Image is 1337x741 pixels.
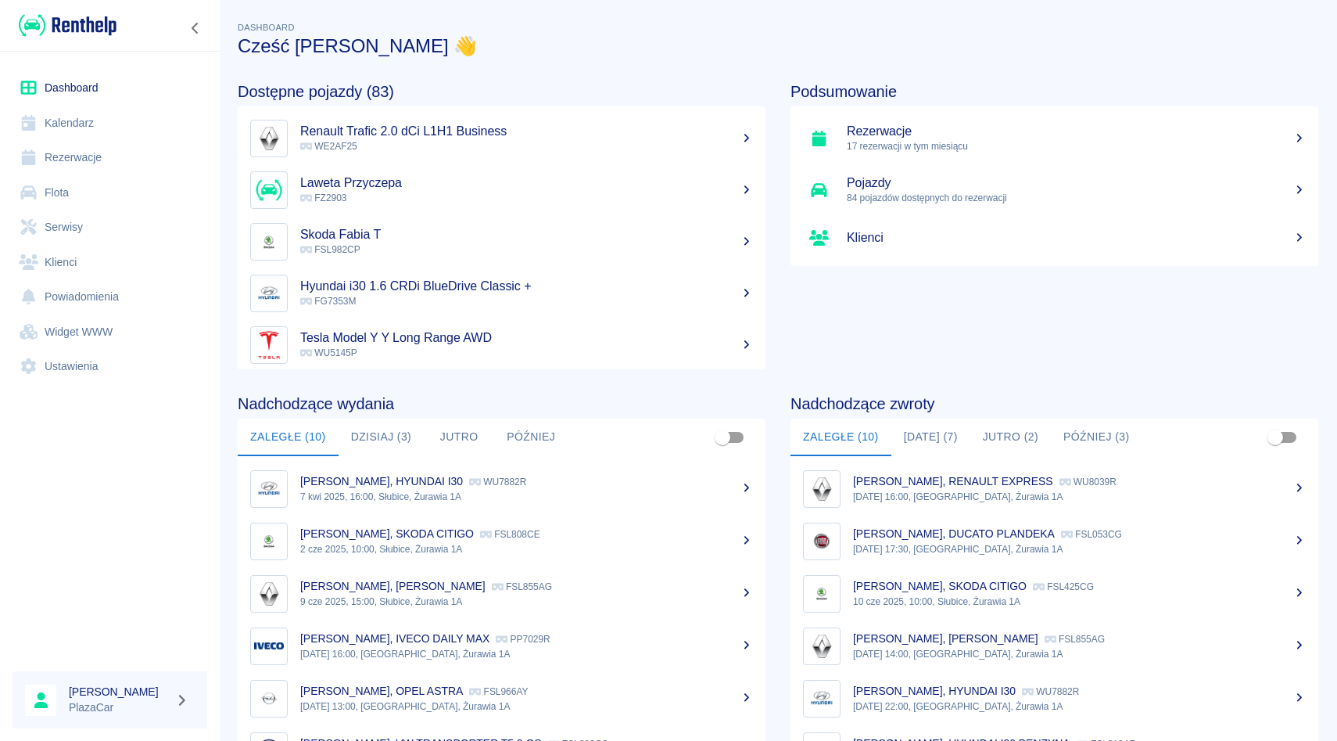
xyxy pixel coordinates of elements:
[300,580,486,592] p: [PERSON_NAME], [PERSON_NAME]
[970,419,1051,456] button: Jutro (2)
[13,245,207,280] a: Klienci
[254,227,284,257] img: Image
[300,124,753,139] h5: Renault Trafic 2.0 dCi L1H1 Business
[790,82,1318,101] h4: Podsumowanie
[853,700,1306,714] p: [DATE] 22:00, [GEOGRAPHIC_DATA], Żurawia 1A
[790,216,1318,260] a: Klienci
[238,23,295,32] span: Dashboard
[254,175,284,205] img: Image
[1045,634,1105,645] p: FSL855AG
[847,175,1306,191] h5: Pojazdy
[1061,529,1122,540] p: FSL053CG
[469,686,528,697] p: FSL966AY
[1059,477,1117,487] p: WU8039R
[300,192,346,203] span: FZ2903
[300,647,753,661] p: [DATE] 16:00, [GEOGRAPHIC_DATA], Żurawia 1A
[708,423,737,452] span: Pokaż przypisane tylko do mnie
[853,490,1306,504] p: [DATE] 16:00, [GEOGRAPHIC_DATA], Żurawia 1A
[238,462,765,515] a: Image[PERSON_NAME], HYUNDAI I30 WU7882R7 kwi 2025, 16:00, Słubice, Żurawia 1A
[184,18,207,38] button: Zwiń nawigację
[13,279,207,315] a: Powiadomienia
[790,672,1318,725] a: Image[PERSON_NAME], HYUNDAI I30 WU7882R[DATE] 22:00, [GEOGRAPHIC_DATA], Żurawia 1A
[853,475,1053,487] p: [PERSON_NAME], RENAULT EXPRESS
[847,124,1306,139] h5: Rezerwacje
[424,419,494,456] button: Jutro
[69,684,169,700] h6: [PERSON_NAME]
[238,567,765,620] a: Image[PERSON_NAME], [PERSON_NAME] FSL855AG9 cze 2025, 15:00, Słubice, Żurawia 1A
[254,527,284,556] img: Image
[13,106,207,141] a: Kalendarz
[13,175,207,210] a: Flota
[1033,581,1094,592] p: FSL425CG
[496,634,550,645] p: PP7029R
[790,462,1318,515] a: Image[PERSON_NAME], RENAULT EXPRESS WU8039R[DATE] 16:00, [GEOGRAPHIC_DATA], Żurawia 1A
[853,542,1306,556] p: [DATE] 17:30, [GEOGRAPHIC_DATA], Żurawia 1A
[13,210,207,245] a: Serwisy
[790,419,891,456] button: Zaległe (10)
[790,515,1318,567] a: Image[PERSON_NAME], DUCATO PLANDEKA FSL053CG[DATE] 17:30, [GEOGRAPHIC_DATA], Żurawia 1A
[69,700,169,716] p: PlazaCar
[254,684,284,714] img: Image
[254,579,284,609] img: Image
[300,296,356,307] span: FG7353M
[238,515,765,567] a: Image[PERSON_NAME], SKODA CITIGO FSL808CE2 cze 2025, 10:00, Słubice, Żurawia 1A
[853,580,1027,592] p: [PERSON_NAME], SKODA CITIGO
[254,330,284,360] img: Image
[238,319,765,371] a: ImageTesla Model Y Y Long Range AWD WU5145P
[19,13,116,38] img: Renthelp logo
[300,227,753,243] h5: Skoda Fabia T
[853,632,1038,645] p: [PERSON_NAME], [PERSON_NAME]
[790,113,1318,164] a: Rezerwacje17 rezerwacji w tym miesiącu
[469,477,526,487] p: WU7882R
[254,631,284,661] img: Image
[807,474,837,504] img: Image
[853,527,1055,540] p: [PERSON_NAME], DUCATO PLANDEKA
[853,647,1306,661] p: [DATE] 14:00, [GEOGRAPHIC_DATA], Żurawia 1A
[847,191,1306,205] p: 84 pojazdów dostępnych do rezerwacji
[807,631,837,661] img: Image
[790,394,1318,413] h4: Nadchodzące zwroty
[1260,423,1290,452] span: Pokaż przypisane tylko do mnie
[1022,686,1079,697] p: WU7882R
[238,268,765,319] a: ImageHyundai i30 1.6 CRDi BlueDrive Classic + FG7353M
[494,419,568,456] button: Później
[790,620,1318,672] a: Image[PERSON_NAME], [PERSON_NAME] FSL855AG[DATE] 14:00, [GEOGRAPHIC_DATA], Żurawia 1A
[300,175,753,191] h5: Laweta Przyczepa
[238,672,765,725] a: Image[PERSON_NAME], OPEL ASTRA FSL966AY[DATE] 13:00, [GEOGRAPHIC_DATA], Żurawia 1A
[254,279,284,308] img: Image
[891,419,970,456] button: [DATE] (7)
[238,394,765,413] h4: Nadchodzące wydania
[1051,419,1142,456] button: Później (3)
[238,113,765,164] a: ImageRenault Trafic 2.0 dCi L1H1 Business WE2AF25
[300,347,357,358] span: WU5145P
[300,595,753,609] p: 9 cze 2025, 15:00, Słubice, Żurawia 1A
[238,164,765,216] a: ImageLaweta Przyczepa FZ2903
[847,139,1306,153] p: 17 rezerwacji w tym miesiącu
[300,685,463,697] p: [PERSON_NAME], OPEL ASTRA
[480,529,540,540] p: FSL808CE
[13,349,207,384] a: Ustawienia
[853,595,1306,609] p: 10 cze 2025, 10:00, Słubice, Żurawia 1A
[300,244,360,255] span: FSL982CP
[339,419,425,456] button: Dzisiaj (3)
[300,700,753,714] p: [DATE] 13:00, [GEOGRAPHIC_DATA], Żurawia 1A
[300,475,463,487] p: [PERSON_NAME], HYUNDAI I30
[238,82,765,101] h4: Dostępne pojazdy (83)
[238,35,1318,57] h3: Cześć [PERSON_NAME] 👋
[13,13,116,38] a: Renthelp logo
[300,542,753,556] p: 2 cze 2025, 10:00, Słubice, Żurawia 1A
[13,315,207,350] a: Widget WWW
[13,70,207,106] a: Dashboard
[807,684,837,714] img: Image
[492,581,552,592] p: FSL855AG
[807,579,837,609] img: Image
[300,279,753,294] h5: Hyundai i30 1.6 CRDi BlueDrive Classic +
[238,419,339,456] button: Zaległe (10)
[238,216,765,268] a: ImageSkoda Fabia T FSL982CP
[300,527,474,540] p: [PERSON_NAME], SKODA CITIGO
[238,620,765,672] a: Image[PERSON_NAME], IVECO DAILY MAX PP7029R[DATE] 16:00, [GEOGRAPHIC_DATA], Żurawia 1A
[790,567,1318,620] a: Image[PERSON_NAME], SKODA CITIGO FSL425CG10 cze 2025, 10:00, Słubice, Żurawia 1A
[807,527,837,556] img: Image
[853,685,1016,697] p: [PERSON_NAME], HYUNDAI I30
[254,474,284,504] img: Image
